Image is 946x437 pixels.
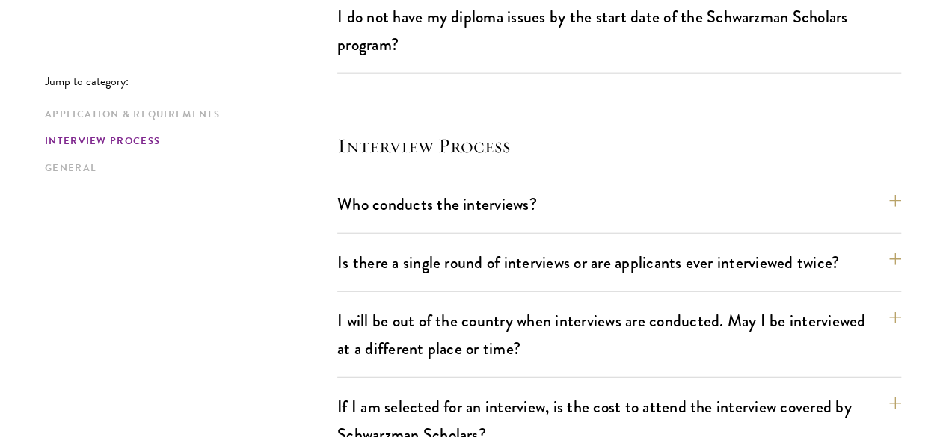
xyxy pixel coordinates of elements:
[337,304,901,365] button: I will be out of the country when interviews are conducted. May I be interviewed at a different p...
[45,161,328,176] a: General
[45,75,337,88] p: Jump to category:
[45,134,328,149] a: Interview Process
[337,134,901,158] h4: Interview Process
[337,246,901,279] button: Is there a single round of interviews or are applicants ever interviewed twice?
[337,187,901,221] button: Who conducts the interviews?
[45,107,328,123] a: Application & Requirements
